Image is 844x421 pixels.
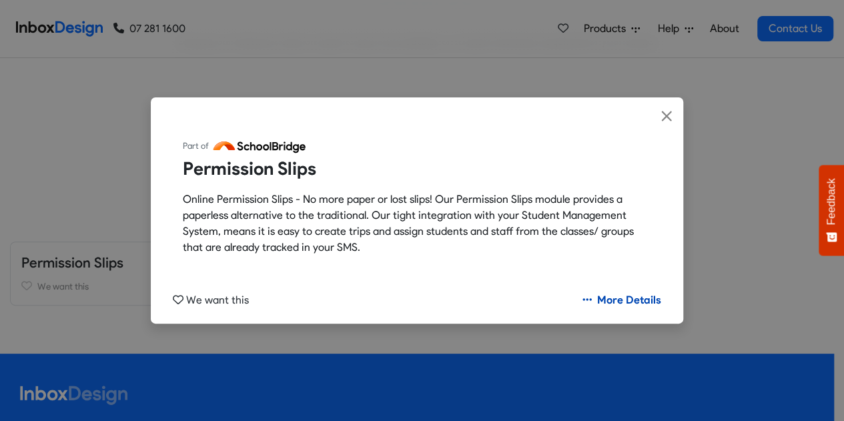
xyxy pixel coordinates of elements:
[183,191,651,256] p: Online Permission Slips - No more paper or lost slips! ​Our Permission Slips module provides a pa...
[819,165,844,256] button: Feedback - Show survey
[825,178,837,225] span: Feedback
[161,288,260,313] button: We want this
[183,157,651,181] h4: Permission Slips
[650,97,683,135] button: Close
[186,294,249,306] span: We want this
[571,288,673,313] a: More Details
[212,135,312,157] img: logo_schoolbridge.svg
[183,139,209,152] span: Part of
